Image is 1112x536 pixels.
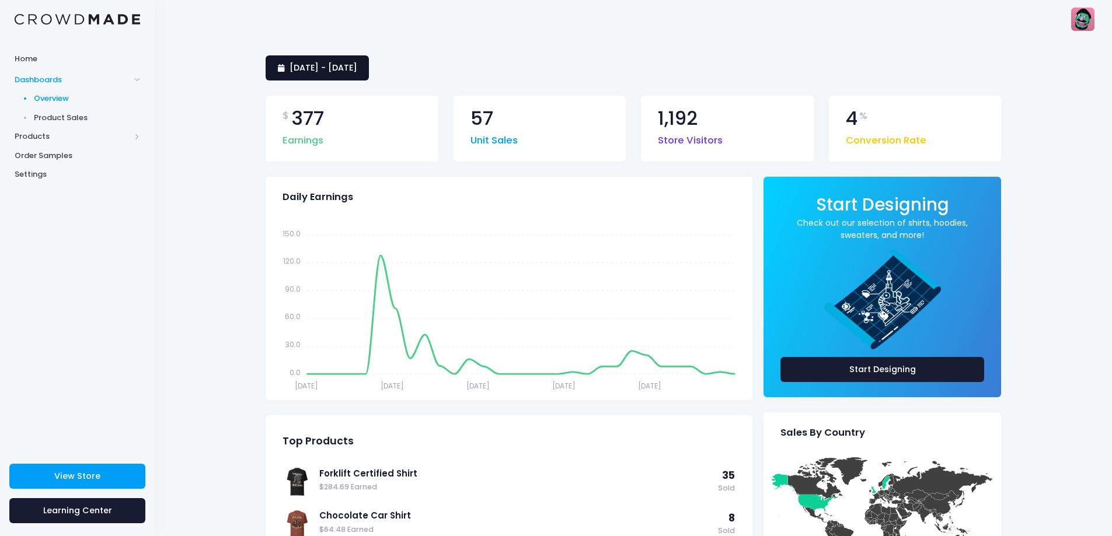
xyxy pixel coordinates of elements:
[552,381,576,391] tspan: [DATE]
[9,464,145,489] a: View Store
[15,74,130,86] span: Dashboards
[1071,8,1094,31] img: User
[470,109,493,128] span: 57
[266,55,369,80] a: [DATE] - [DATE]
[319,524,712,535] span: $64.48 Earned
[295,381,318,391] tspan: [DATE]
[9,498,145,523] a: Learning Center
[54,470,100,482] span: View Store
[846,128,926,148] span: Conversion Rate
[15,131,130,142] span: Products
[728,511,735,525] span: 8
[15,150,140,162] span: Order Samples
[34,93,141,104] span: Overview
[319,482,712,493] span: $284.69 Earned
[381,381,404,391] tspan: [DATE]
[285,283,301,293] tspan: 90.0
[15,169,140,180] span: Settings
[319,467,712,480] a: Forklift Certified Shirt
[780,357,984,382] a: Start Designing
[638,381,661,391] tspan: [DATE]
[290,62,357,73] span: [DATE] - [DATE]
[718,483,735,494] span: Sold
[34,112,141,124] span: Product Sales
[658,109,698,128] span: 1,192
[283,256,301,266] tspan: 120.0
[290,367,301,377] tspan: 0.0
[466,381,490,391] tspan: [DATE]
[816,202,949,213] a: Start Designing
[470,128,518,148] span: Unit Sales
[859,109,867,123] span: %
[285,311,301,321] tspan: 60.0
[283,191,353,203] span: Daily Earnings
[780,427,865,439] span: Sales By Country
[283,128,323,148] span: Earnings
[283,109,289,123] span: $
[722,468,735,482] span: 35
[846,109,857,128] span: 4
[285,339,301,349] tspan: 30.0
[15,53,140,65] span: Home
[283,435,354,447] span: Top Products
[816,192,949,216] span: Start Designing
[283,228,301,238] tspan: 150.0
[43,505,112,516] span: Learning Center
[319,509,712,522] a: Chocolate Car Shirt
[780,217,984,241] a: Check out our selection of shirts, hoodies, sweaters, and more!
[15,14,140,25] img: Logo
[658,128,723,148] span: Store Visitors
[291,109,324,128] span: 377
